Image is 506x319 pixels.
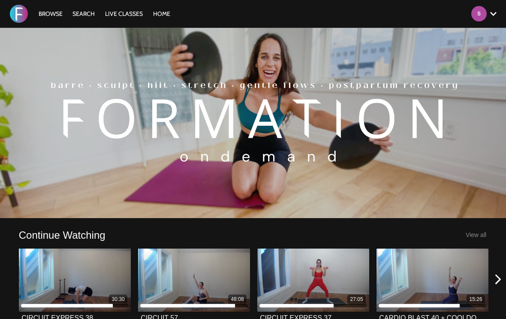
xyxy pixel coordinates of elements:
[68,10,99,18] a: Search
[101,10,147,18] a: LIVE CLASSES
[149,10,175,18] a: HOME
[112,296,125,303] div: 30:30
[470,296,482,303] div: 15:26
[34,10,67,18] a: Browse
[19,228,105,242] a: Continue Watching
[466,231,486,238] a: View all
[10,5,28,23] img: FORMATION
[350,296,363,303] div: 27:05
[34,9,175,18] nav: Primary
[231,296,244,303] div: 48:08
